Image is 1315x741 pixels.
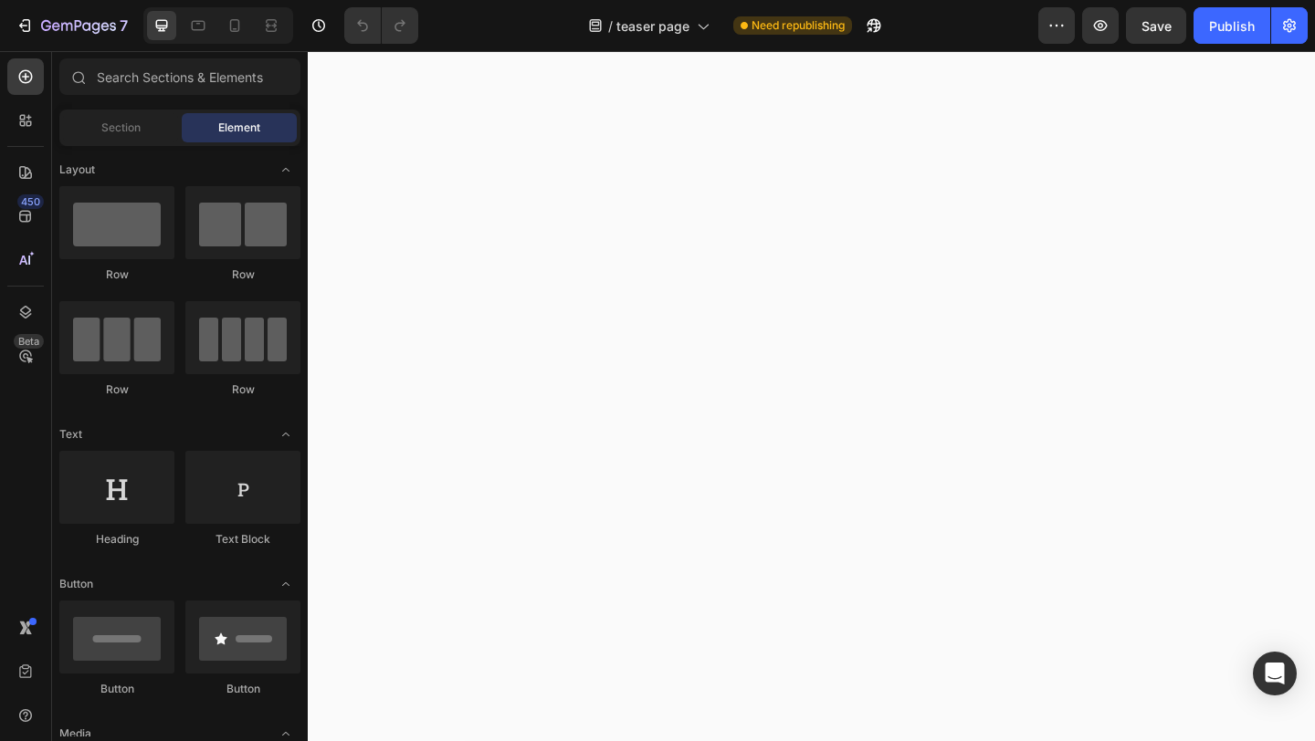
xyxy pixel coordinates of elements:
[59,426,82,443] span: Text
[120,15,128,37] p: 7
[344,7,418,44] div: Undo/Redo
[308,51,1315,741] iframe: Design area
[59,681,174,697] div: Button
[101,120,141,136] span: Section
[608,16,613,36] span: /
[185,681,300,697] div: Button
[752,17,845,34] span: Need republishing
[616,16,689,36] span: teaser page
[59,58,300,95] input: Search Sections & Elements
[17,194,44,209] div: 450
[271,155,300,184] span: Toggle open
[185,266,300,283] div: Row
[271,569,300,599] span: Toggle open
[185,531,300,548] div: Text Block
[59,266,174,283] div: Row
[1194,7,1270,44] button: Publish
[59,576,93,592] span: Button
[218,120,260,136] span: Element
[59,162,95,178] span: Layout
[1253,652,1297,695] div: Open Intercom Messenger
[7,7,136,44] button: 7
[271,420,300,449] span: Toggle open
[1126,7,1186,44] button: Save
[1209,16,1255,36] div: Publish
[1141,18,1172,34] span: Save
[59,531,174,548] div: Heading
[185,381,300,398] div: Row
[59,381,174,398] div: Row
[14,334,44,349] div: Beta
